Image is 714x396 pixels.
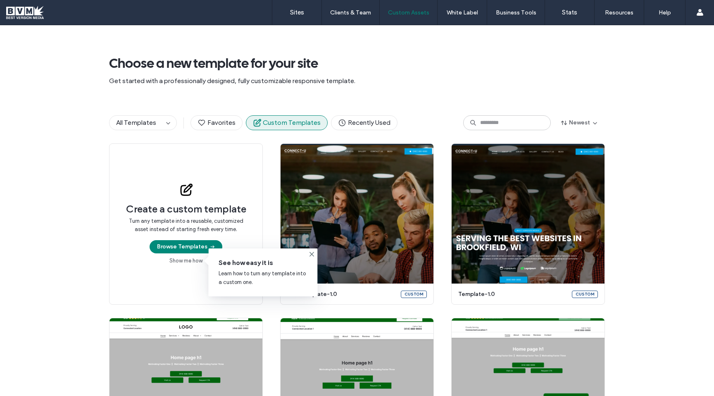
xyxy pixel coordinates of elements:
[219,270,306,285] span: Learn how to turn any template into a custom one.
[150,240,222,253] button: Browse Templates
[331,115,397,130] button: Recently Used
[190,115,243,130] button: Favorites
[219,258,308,267] span: See how easy it is
[447,9,478,16] label: White Label
[116,119,156,126] span: All Templates
[126,203,246,215] span: Create a custom template
[338,118,390,127] span: Recently Used
[554,116,605,129] button: Newest
[458,290,567,298] span: template-1.0
[330,9,371,16] label: Clients & Team
[679,359,708,390] iframe: Chat
[19,6,36,13] span: Help
[562,9,577,16] label: Stats
[198,118,236,127] span: Favorites
[496,9,536,16] label: Business Tools
[401,291,427,298] div: Custom
[388,9,429,16] label: Custom Assets
[287,290,396,298] span: bck-template-1.0
[659,9,671,16] label: Help
[126,217,246,234] span: Turn any template into a reusable, customized asset instead of starting fresh every time.
[605,9,633,16] label: Resources
[109,116,163,130] button: All Templates
[290,9,304,16] label: Sites
[169,257,202,265] a: Show me how
[572,291,598,298] div: Custom
[253,118,321,127] span: Custom Templates
[109,76,605,86] span: Get started with a professionally designed, fully customizable responsive template.
[109,55,605,72] span: Choose a new template for your site
[246,115,328,130] button: Custom Templates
